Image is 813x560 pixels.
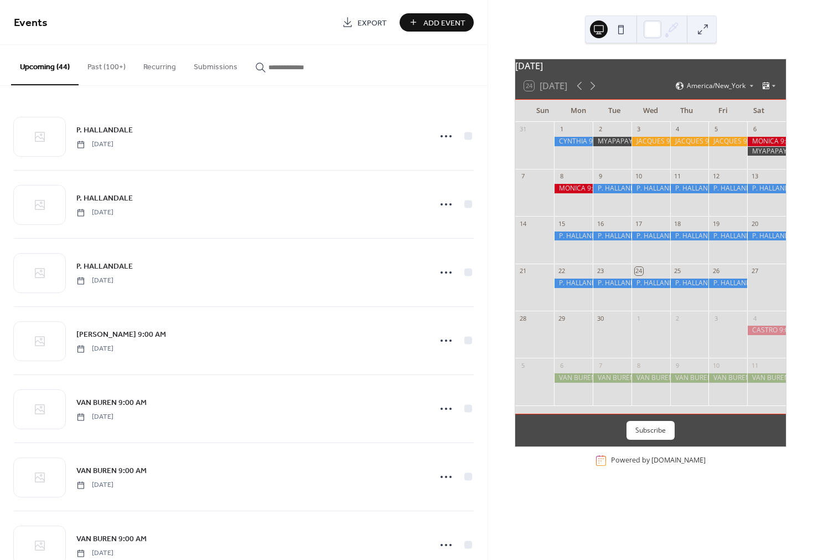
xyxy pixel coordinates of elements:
div: P. HALLANDALE [631,279,670,288]
div: P. HALLANDALE [554,232,593,241]
span: [DATE] [76,412,113,422]
div: VAN BUREN 9:00 AM [554,373,593,383]
div: 1 [557,125,566,133]
div: 6 [750,125,759,133]
div: 20 [750,219,759,228]
span: P. HALLANDALE [76,125,133,136]
div: Tue [597,100,633,122]
a: P. HALLANDALE [76,124,133,136]
div: MONICA 9:00 AM [554,184,593,193]
div: Fri [705,100,741,122]
span: P. HALLANDALE [76,193,133,204]
div: JACQUES 9:00 AM [670,137,709,146]
div: MONICA 9:00 AM [747,137,786,146]
div: 24 [635,267,643,275]
button: Past (100+) [79,45,134,84]
div: P. HALLANDALE [670,184,709,193]
div: P. HALLANDALE [631,232,670,241]
div: 3 [712,314,720,322]
div: P. HALLANDALE [631,184,670,193]
div: 7 [519,172,527,181]
div: P. HALLANDALE [708,184,747,193]
div: 30 [596,314,604,322]
div: 23 [596,267,604,275]
div: Sat [741,100,777,122]
span: [DATE] [76,140,113,150]
div: VAN BUREN 9:00 AM [670,373,709,383]
a: P. HALLANDALE [76,260,133,273]
div: 15 [557,219,566,228]
div: CASTRO 9:00 AM [747,326,786,335]
div: VAN BUREN 9:00 AM [747,373,786,383]
a: VAN BUREN 9:00 AM [76,464,147,477]
a: VAN BUREN 9:00 AM [76,532,147,545]
div: VAN BUREN 9:00 AM [708,373,747,383]
div: 22 [557,267,566,275]
div: JACQUES 9:00 AM [708,137,747,146]
div: 27 [750,267,759,275]
div: Sun [524,100,560,122]
div: 31 [519,125,527,133]
div: 1 [635,314,643,322]
div: CYNTHIA 9:00 AM [554,137,593,146]
button: Subscribe [626,421,675,440]
div: 5 [712,125,720,133]
div: P. HALLANDALE [593,184,631,193]
div: 19 [712,219,720,228]
div: 6 [557,361,566,369]
div: P. HALLANDALE [747,184,786,193]
div: Powered by [611,456,706,465]
div: 16 [596,219,604,228]
button: Recurring [134,45,185,84]
div: 5 [519,361,527,369]
div: 26 [712,267,720,275]
div: P. HALLANDALE [670,232,709,241]
div: 10 [635,172,643,181]
a: [PERSON_NAME] 9:00 AM [76,328,166,341]
a: P. HALLANDALE [76,192,133,204]
div: 4 [750,314,759,322]
div: JACQUES 9:00 AM [631,137,670,146]
div: VAN BUREN 9:00 AM [631,373,670,383]
div: 29 [557,314,566,322]
div: 9 [596,172,604,181]
span: VAN BUREN 9:00 AM [76,465,147,477]
div: P. HALLANDALE [747,232,786,241]
span: Add Event [423,17,465,29]
span: VAN BUREN 9:00 AM [76,533,147,545]
div: 2 [674,314,682,322]
div: 25 [674,267,682,275]
span: [DATE] [76,208,113,218]
div: 4 [674,125,682,133]
div: MYAPAPAYA 9:00 AM [747,147,786,156]
div: 18 [674,219,682,228]
span: [PERSON_NAME] 9:00 AM [76,329,166,341]
a: Add Event [400,13,474,32]
div: 13 [750,172,759,181]
div: P. HALLANDALE [593,279,631,288]
div: VAN BUREN 9:00 AM [593,373,631,383]
div: 8 [635,361,643,369]
button: Upcoming (44) [11,45,79,85]
div: MYAPAPAYA 9:00 AM [593,137,631,146]
div: 21 [519,267,527,275]
span: [DATE] [76,480,113,490]
a: [DOMAIN_NAME] [651,456,706,465]
div: 7 [596,361,604,369]
div: P. HALLANDALE [554,279,593,288]
div: 3 [635,125,643,133]
div: P. HALLANDALE [708,279,747,288]
div: 9 [674,361,682,369]
div: Mon [561,100,597,122]
span: America/New_York [687,83,745,89]
div: 10 [712,361,720,369]
div: 11 [750,361,759,369]
div: 8 [557,172,566,181]
div: [DATE] [515,59,786,73]
div: 2 [596,125,604,133]
div: 17 [635,219,643,228]
div: 14 [519,219,527,228]
span: [DATE] [76,276,113,286]
div: 12 [712,172,720,181]
span: Events [14,12,48,34]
